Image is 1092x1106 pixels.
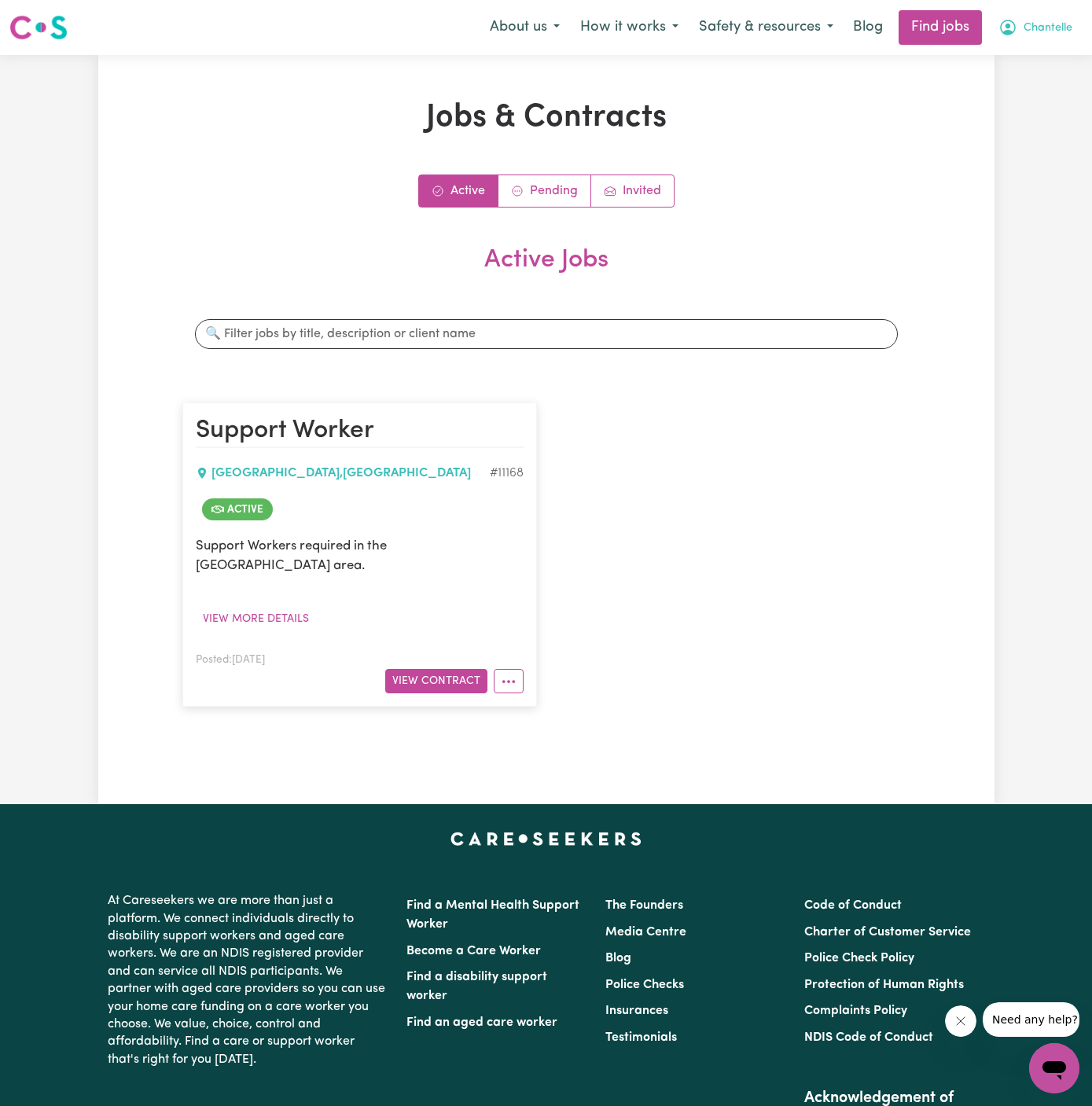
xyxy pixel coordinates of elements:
[196,464,490,483] div: [GEOGRAPHIC_DATA] , [GEOGRAPHIC_DATA]
[804,1031,933,1044] a: NDIS Code of Conduct
[804,1005,907,1017] a: Complaints Policy
[196,536,524,575] p: Support Workers required in the [GEOGRAPHIC_DATA] area.
[182,99,910,137] h1: Jobs & Contracts
[182,245,910,300] h2: Active Jobs
[9,9,68,46] a: Careseekers logo
[605,1031,677,1044] a: Testimonials
[406,945,541,957] a: Become a Care Worker
[406,1016,557,1029] a: Find an aged care worker
[196,416,524,447] h2: Support Worker
[202,498,273,520] span: Job is active
[1024,20,1072,37] span: Chantelle
[108,886,388,1075] p: At Careseekers we are more than just a platform. We connect individuals directly to disability su...
[689,11,844,44] button: Safety & resources
[196,607,316,631] button: View more details
[195,319,898,349] input: 🔍 Filter jobs by title, description or client name
[494,669,524,693] button: More options
[1029,1043,1079,1093] iframe: Button to launch messaging window
[419,175,498,207] a: Active jobs
[804,952,914,965] a: Police Check Policy
[899,10,982,45] a: Find jobs
[605,952,631,965] a: Blog
[605,979,684,991] a: Police Checks
[406,971,547,1002] a: Find a disability support worker
[480,11,570,44] button: About us
[844,10,892,45] a: Blog
[804,926,971,939] a: Charter of Customer Service
[9,13,68,42] img: Careseekers logo
[605,926,686,939] a: Media Centre
[983,1002,1079,1037] iframe: Message from company
[591,175,674,207] a: Job invitations
[196,655,265,665] span: Posted: [DATE]
[570,11,689,44] button: How it works
[490,464,524,483] div: Job ID #11168
[804,899,902,912] a: Code of Conduct
[945,1005,976,1037] iframe: Close message
[498,175,591,207] a: Contracts pending review
[406,899,579,931] a: Find a Mental Health Support Worker
[804,979,964,991] a: Protection of Human Rights
[605,899,683,912] a: The Founders
[988,11,1083,44] button: My Account
[385,669,487,693] button: View Contract
[605,1005,668,1017] a: Insurances
[450,832,642,845] a: Careseekers home page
